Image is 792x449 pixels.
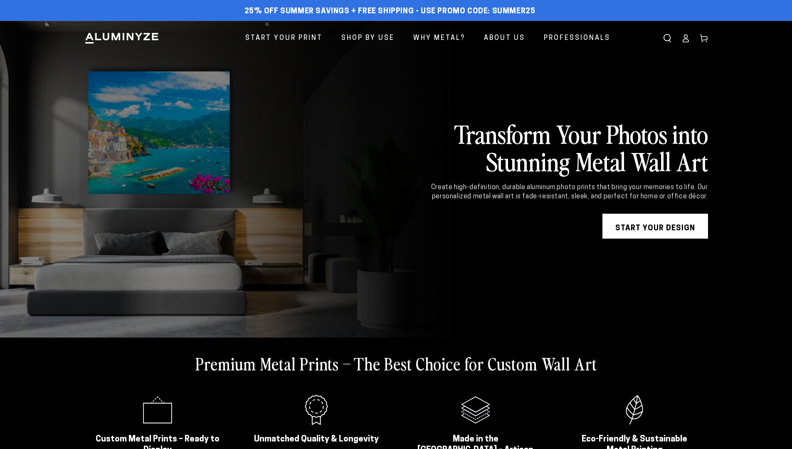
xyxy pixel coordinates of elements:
div: Create high-definition, durable aluminum photo prints that bring your memories to life. Our perso... [406,183,708,202]
h2: Transform Your Photos into Stunning Metal Wall Art [406,120,708,175]
img: Aluminyze [84,32,159,44]
a: Why Metal? [407,27,471,49]
a: START YOUR DESIGN [602,214,708,239]
span: 25% off Summer Savings + Free Shipping - Use Promo Code: SUMMER25 [244,7,535,16]
span: About Us [484,32,525,44]
a: Professionals [538,27,617,49]
summary: Search our site [658,29,676,47]
span: Why Metal? [413,32,465,44]
span: Shop By Use [341,32,395,44]
span: Start Your Print [245,32,323,44]
a: About Us [478,27,531,49]
h2: Premium Metal Prints – The Best Choice for Custom Wall Art [195,353,597,374]
span: Professionals [544,32,610,44]
a: Shop By Use [335,27,401,49]
h2: Unmatched Quality & Longevity [254,434,380,445]
a: Start Your Print [239,27,329,49]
